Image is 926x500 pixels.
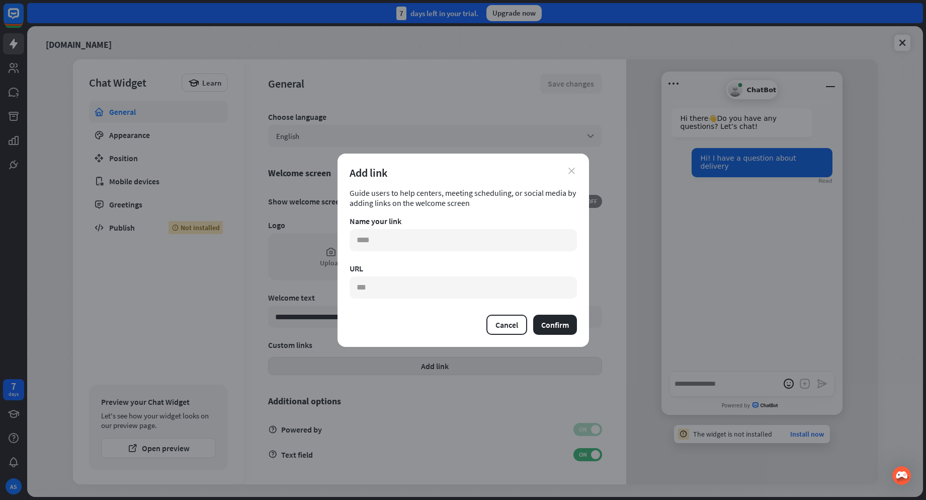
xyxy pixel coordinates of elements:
[568,168,575,174] i: close
[533,315,577,335] button: Confirm
[350,263,577,273] div: URL
[350,166,577,180] div: Add link
[486,315,527,335] button: Cancel
[8,4,38,34] button: Open LiveChat chat widget
[350,188,577,208] div: Guide users to help centers, meeting scheduling, or social media by adding links on the welcome s...
[350,216,577,226] div: Name your link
